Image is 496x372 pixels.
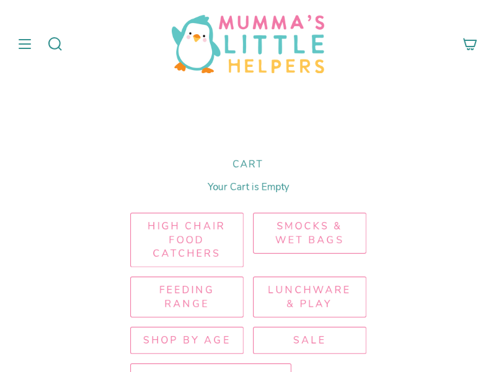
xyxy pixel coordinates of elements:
[232,158,263,171] h1: Cart
[130,277,244,317] a: Feeding Range
[15,15,34,73] button: Show menu
[253,213,366,254] a: Smocks & Wet Bags
[130,213,244,267] a: High Chair Food Catchers
[208,180,289,194] p: Your Cart is Empty
[172,15,325,73] img: Mumma’s Little Helpers
[130,327,244,354] a: Shop by Age
[253,277,366,317] a: Lunchware & Play
[253,327,366,354] a: SALE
